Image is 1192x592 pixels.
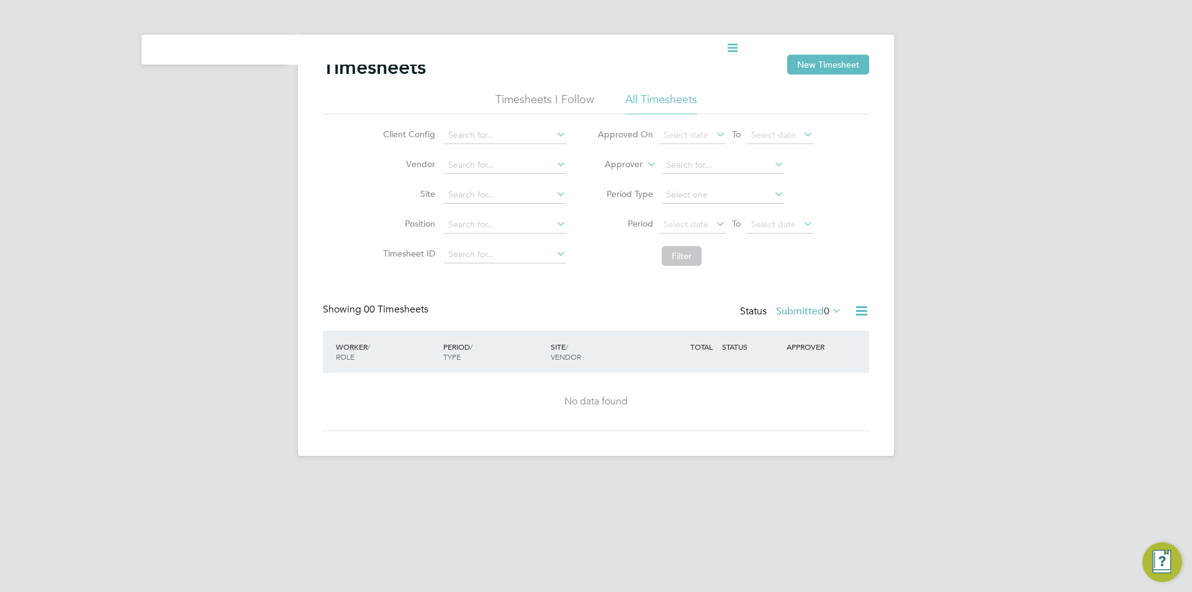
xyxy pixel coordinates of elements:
[444,157,566,174] input: Search for...
[336,352,354,362] span: ROLE
[597,129,653,140] label: Approved On
[662,246,702,266] button: Filter
[444,127,566,144] input: Search for...
[664,129,708,140] span: Select date
[379,158,435,170] label: Vendor
[443,352,461,362] span: TYPE
[323,55,426,80] h2: Timesheets
[740,303,844,321] div: Status
[690,342,713,352] span: TOTAL
[728,216,744,232] span: To
[597,188,653,199] label: Period Type
[566,342,568,352] span: /
[379,248,435,259] label: Timesheet ID
[379,188,435,199] label: Site
[776,305,842,317] label: Submitted
[142,35,288,65] nav: Main navigation
[444,186,566,204] input: Search for...
[368,342,370,352] span: /
[787,55,869,75] button: New Timesheet
[440,335,548,368] div: PERIOD
[444,216,566,234] input: Search for...
[495,92,594,114] li: Timesheets I Follow
[333,335,440,368] div: WORKER
[625,92,697,114] li: All Timesheets
[470,342,472,352] span: /
[751,219,796,230] span: Select date
[662,186,784,204] input: Select one
[364,303,428,316] span: 00 Timesheets
[379,218,435,229] label: Position
[824,305,829,317] span: 0
[751,129,796,140] span: Select date
[783,335,848,358] div: APPROVER
[1142,542,1182,582] button: Engage Resource Center
[587,158,643,171] label: Approver
[551,352,581,362] span: VENDOR
[379,129,435,140] label: Client Config
[719,335,783,358] div: STATUS
[664,219,708,230] span: Select date
[323,303,431,316] div: Showing
[335,395,857,408] div: No data found
[444,246,566,263] input: Search for...
[548,335,655,368] div: SITE
[597,218,653,229] label: Period
[728,126,744,142] span: To
[662,157,784,174] input: Search for...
